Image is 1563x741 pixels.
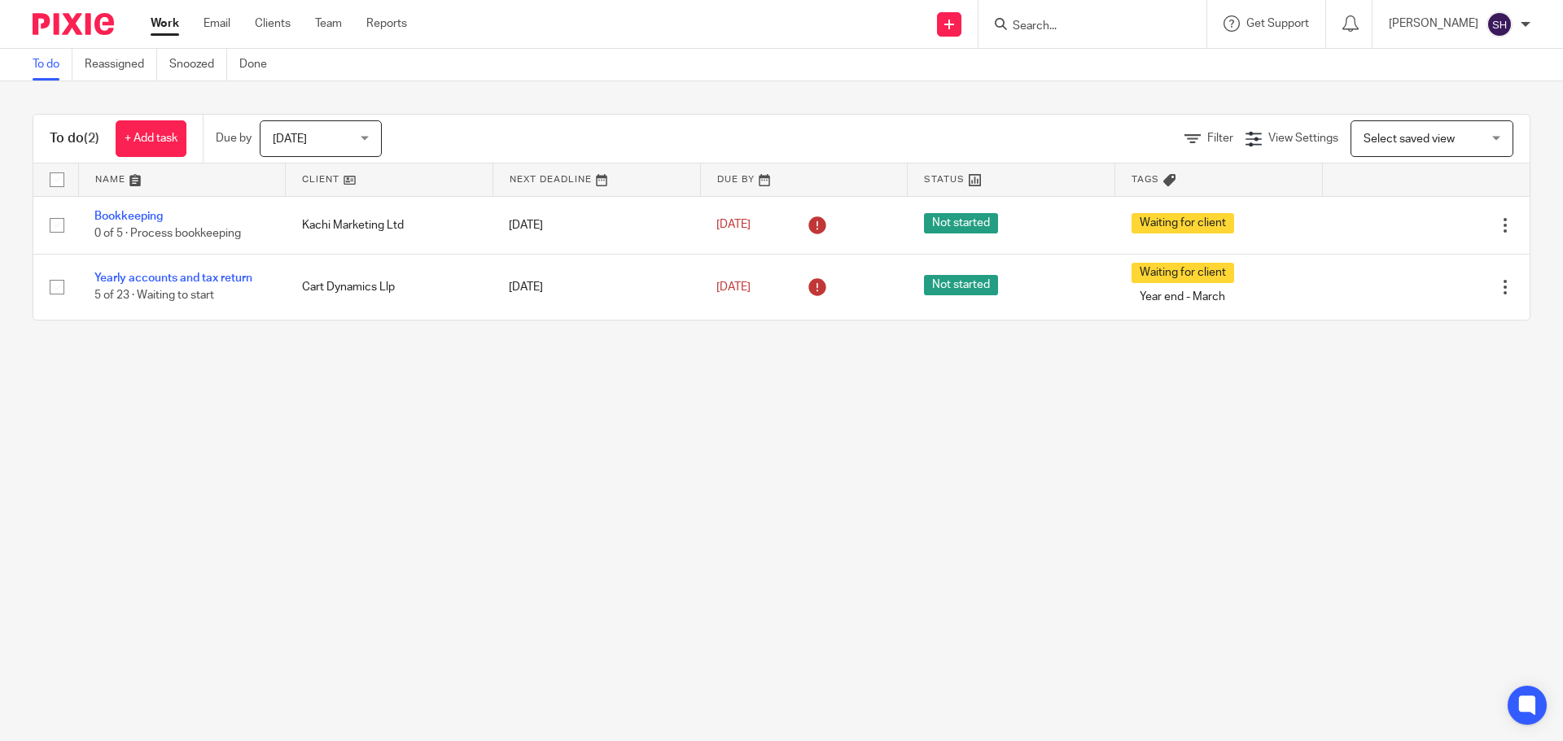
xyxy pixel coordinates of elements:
[84,132,99,145] span: (2)
[116,120,186,157] a: + Add task
[1246,18,1309,29] span: Get Support
[1268,133,1338,144] span: View Settings
[924,213,998,233] span: Not started
[1132,175,1159,184] span: Tags
[204,15,230,32] a: Email
[33,13,114,35] img: Pixie
[33,49,72,81] a: To do
[94,272,252,284] a: Yearly accounts and tax return
[924,275,998,295] span: Not started
[94,290,214,301] span: 5 of 23 · Waiting to start
[239,49,279,81] a: Done
[1389,15,1478,32] p: [PERSON_NAME]
[366,15,407,32] a: Reports
[1364,133,1455,145] span: Select saved view
[286,254,493,320] td: Cart Dynamics Llp
[1011,20,1158,34] input: Search
[85,49,157,81] a: Reassigned
[255,15,291,32] a: Clients
[94,228,241,239] span: 0 of 5 · Process bookkeeping
[716,220,751,231] span: [DATE]
[286,196,493,254] td: Kachi Marketing Ltd
[315,15,342,32] a: Team
[1132,213,1234,233] span: Waiting for client
[273,133,307,145] span: [DATE]
[1132,263,1234,283] span: Waiting for client
[1207,133,1233,144] span: Filter
[493,254,700,320] td: [DATE]
[1132,287,1233,307] span: Year end - March
[169,49,227,81] a: Snoozed
[493,196,700,254] td: [DATE]
[94,211,163,222] a: Bookkeeping
[151,15,179,32] a: Work
[1486,11,1513,37] img: svg%3E
[216,130,252,146] p: Due by
[50,130,99,147] h1: To do
[716,281,751,293] span: [DATE]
